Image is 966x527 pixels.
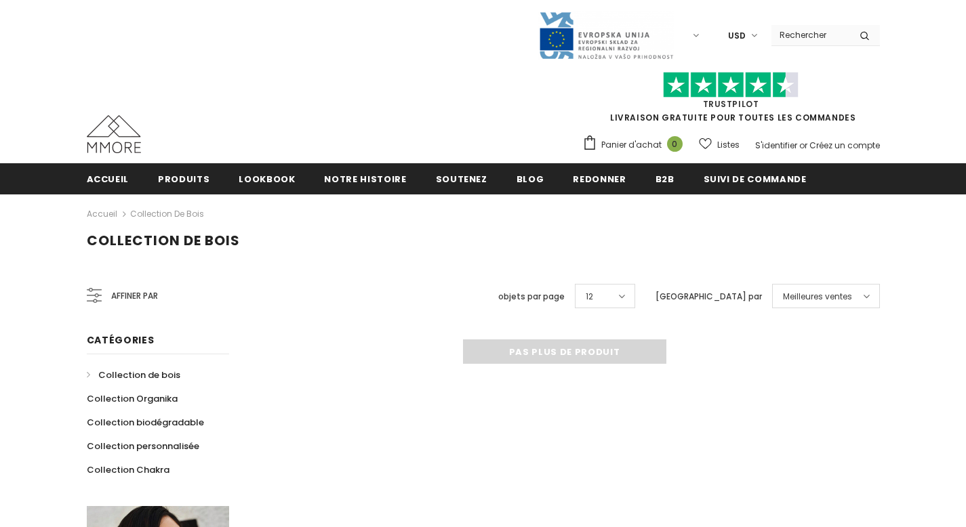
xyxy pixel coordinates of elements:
[98,368,180,381] span: Collection de bois
[771,25,849,45] input: Search Site
[538,29,674,41] a: Javni Razpis
[704,163,807,194] a: Suivi de commande
[582,135,689,155] a: Panier d'achat 0
[158,163,209,194] a: Produits
[517,173,544,186] span: Blog
[87,458,169,482] a: Collection Chakra
[436,163,487,194] a: soutenez
[717,138,740,152] span: Listes
[699,133,740,156] a: Listes
[87,440,199,452] span: Collection personnalisée
[663,72,799,98] img: Faites confiance aux étoiles pilotes
[158,173,209,186] span: Produits
[239,163,295,194] a: Lookbook
[783,290,852,303] span: Meilleures ventes
[586,290,593,303] span: 12
[87,410,204,434] a: Collection biodégradable
[704,173,807,186] span: Suivi de commande
[87,416,204,429] span: Collection biodégradable
[87,206,117,222] a: Accueil
[799,140,807,151] span: or
[130,208,204,219] a: Collection de bois
[582,78,880,123] span: LIVRAISON GRATUITE POUR TOUTES LES COMMANDES
[324,173,406,186] span: Notre histoire
[87,392,178,405] span: Collection Organika
[703,98,759,110] a: TrustPilot
[87,363,180,387] a: Collection de bois
[601,138,662,152] span: Panier d'achat
[656,290,762,303] label: [GEOGRAPHIC_DATA] par
[728,29,746,43] span: USD
[87,434,199,458] a: Collection personnalisée
[87,231,240,250] span: Collection de bois
[87,463,169,476] span: Collection Chakra
[573,163,626,194] a: Redonner
[436,173,487,186] span: soutenez
[667,136,683,152] span: 0
[538,11,674,60] img: Javni Razpis
[87,387,178,410] a: Collection Organika
[656,173,675,186] span: B2B
[498,290,565,303] label: objets par page
[517,163,544,194] a: Blog
[87,115,141,153] img: Cas MMORE
[87,173,129,186] span: Accueil
[809,140,880,151] a: Créez un compte
[239,173,295,186] span: Lookbook
[87,163,129,194] a: Accueil
[573,173,626,186] span: Redonner
[111,289,158,303] span: Affiner par
[87,333,155,347] span: Catégories
[324,163,406,194] a: Notre histoire
[656,163,675,194] a: B2B
[755,140,797,151] a: S'identifier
